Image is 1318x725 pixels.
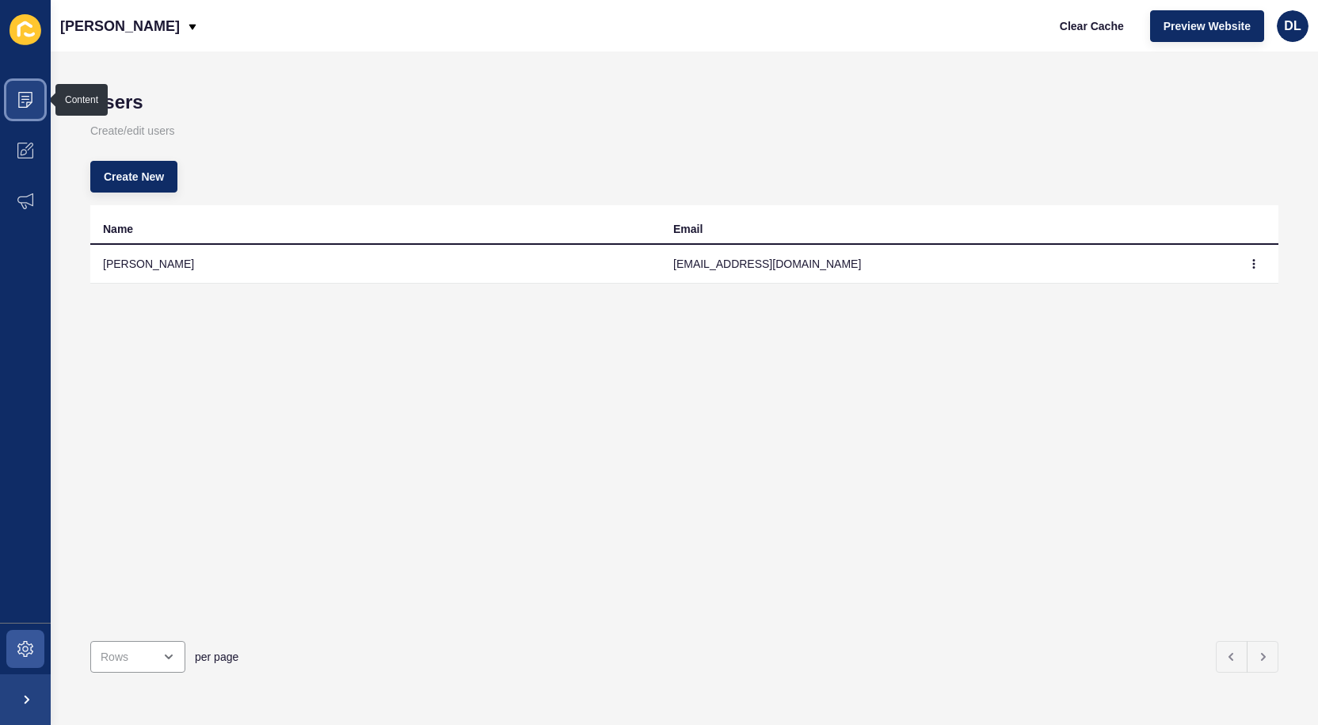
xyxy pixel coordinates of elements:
[1284,18,1301,34] span: DL
[195,649,238,665] span: per page
[90,245,661,284] td: [PERSON_NAME]
[90,113,1278,148] p: Create/edit users
[1164,18,1251,34] span: Preview Website
[1150,10,1264,42] button: Preview Website
[1046,10,1137,42] button: Clear Cache
[1060,18,1124,34] span: Clear Cache
[65,93,98,106] div: Content
[90,91,1278,113] h1: Users
[90,161,177,193] button: Create New
[60,6,180,46] p: [PERSON_NAME]
[103,221,133,237] div: Name
[90,641,185,673] div: open menu
[661,245,1231,284] td: [EMAIL_ADDRESS][DOMAIN_NAME]
[104,169,164,185] span: Create New
[673,221,703,237] div: Email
